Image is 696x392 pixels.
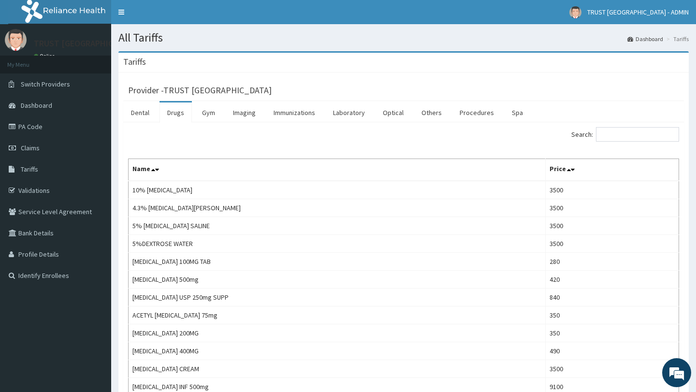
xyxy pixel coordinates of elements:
td: 3500 [545,181,679,199]
td: [MEDICAL_DATA] 400MG [129,342,546,360]
h3: Tariffs [123,58,146,66]
img: User Image [569,6,581,18]
a: Others [414,102,449,123]
th: Price [545,159,679,181]
img: User Image [5,29,27,51]
td: 3500 [545,217,679,235]
a: Dental [123,102,157,123]
span: Dashboard [21,101,52,110]
label: Search: [571,127,679,142]
td: 490 [545,342,679,360]
td: ACETYL [MEDICAL_DATA] 75mg [129,306,546,324]
td: 420 [545,271,679,289]
input: Search: [596,127,679,142]
td: [MEDICAL_DATA] CREAM [129,360,546,378]
a: Procedures [452,102,502,123]
a: Imaging [225,102,263,123]
span: Claims [21,144,40,152]
a: Dashboard [627,35,663,43]
td: [MEDICAL_DATA] 200MG [129,324,546,342]
th: Name [129,159,546,181]
a: Laboratory [325,102,373,123]
td: 3500 [545,199,679,217]
span: Switch Providers [21,80,70,88]
td: 10% [MEDICAL_DATA] [129,181,546,199]
span: TRUST [GEOGRAPHIC_DATA] - ADMIN [587,8,689,16]
a: Drugs [159,102,192,123]
h1: All Tariffs [118,31,689,44]
td: 4.3% [MEDICAL_DATA][PERSON_NAME] [129,199,546,217]
p: TRUST [GEOGRAPHIC_DATA] - ADMIN [34,39,172,48]
li: Tariffs [664,35,689,43]
a: Optical [375,102,411,123]
td: 3500 [545,235,679,253]
td: [MEDICAL_DATA] 500mg [129,271,546,289]
td: 350 [545,306,679,324]
span: Tariffs [21,165,38,174]
td: 3500 [545,360,679,378]
a: Online [34,53,57,59]
td: 5%DEXTROSE WATER [129,235,546,253]
a: Immunizations [266,102,323,123]
a: Gym [194,102,223,123]
td: [MEDICAL_DATA] USP 250mg SUPP [129,289,546,306]
td: 5% [MEDICAL_DATA] SALINE [129,217,546,235]
td: 280 [545,253,679,271]
h3: Provider - TRUST [GEOGRAPHIC_DATA] [128,86,272,95]
td: 350 [545,324,679,342]
td: [MEDICAL_DATA] 100MG TAB [129,253,546,271]
td: 840 [545,289,679,306]
a: Spa [504,102,531,123]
